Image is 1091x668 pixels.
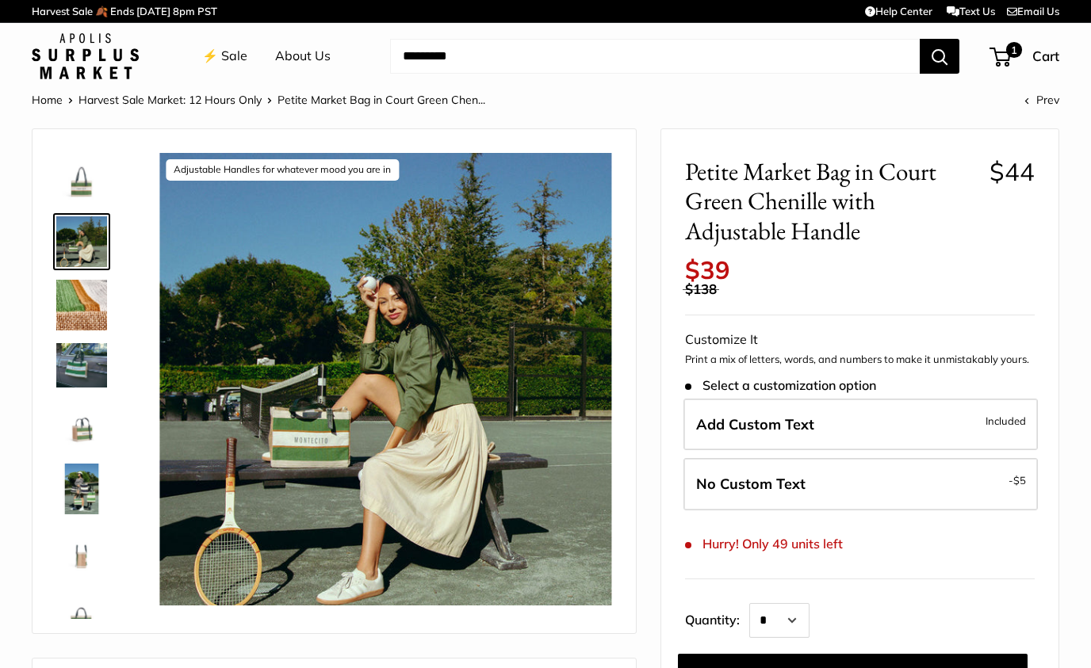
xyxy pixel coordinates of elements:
a: description_Our very first Chenille-Jute Market bag [53,150,110,207]
label: Quantity: [685,598,749,638]
p: Print a mix of letters, words, and numbers to make it unmistakably yours. [685,352,1035,368]
span: Petite Market Bag in Court Green Chen... [278,93,485,107]
img: Petite Market Bag in Court Green Chenille with Adjustable Handle [56,527,107,578]
a: description_Adjustable Handles for whatever mood you are in [53,213,110,270]
span: 1 [1006,42,1022,58]
span: $39 [685,254,730,285]
input: Search... [390,39,920,74]
span: $138 [685,281,717,297]
span: Add Custom Text [696,415,814,433]
a: 1 Cart [991,44,1059,69]
a: Petite Market Bag in Court Green Chenille with Adjustable Handle [53,397,110,454]
span: Petite Market Bag in Court Green Chenille with Adjustable Handle [685,157,978,246]
a: description_Stamp of authenticity printed on the back [53,587,110,644]
div: Adjustable Handles for whatever mood you are in [166,159,399,181]
a: About Us [275,44,331,68]
a: Help Center [865,5,932,17]
div: Customize It [685,328,1035,352]
span: Cart [1032,48,1059,64]
span: - [1009,471,1026,490]
a: ⚡️ Sale [202,44,247,68]
img: description_Adjustable Handles for whatever mood you are in [159,153,612,605]
img: Petite Market Bag in Court Green Chenille with Adjustable Handle [56,400,107,451]
img: description_Part of our original Chenille Collection [56,343,107,387]
a: Prev [1024,93,1059,107]
img: description_Stamp of authenticity printed on the back [56,590,107,641]
a: description_A close up of our first Chenille Jute Market Bag [53,277,110,334]
img: Apolis: Surplus Market [32,33,139,79]
a: Text Us [947,5,995,17]
span: $5 [1013,474,1026,487]
img: description_Adjustable Handles for whatever mood you are in [56,216,107,267]
span: Included [986,411,1026,430]
label: Add Custom Text [683,399,1038,451]
a: Home [32,93,63,107]
a: description_Part of our original Chenille Collection [53,340,110,390]
span: Hurry! Only 49 units left [685,536,843,552]
a: Harvest Sale Market: 12 Hours Only [78,93,262,107]
label: Leave Blank [683,458,1038,510]
img: Petite Market Bag in Court Green Chenille with Adjustable Handle [56,464,107,514]
a: Email Us [1007,5,1059,17]
a: Petite Market Bag in Court Green Chenille with Adjustable Handle [53,524,110,581]
span: No Custom Text [696,475,806,493]
span: Select a customization option [685,378,876,393]
span: $44 [990,156,1035,187]
nav: Breadcrumb [32,90,485,110]
img: description_Our very first Chenille-Jute Market bag [56,153,107,204]
a: Petite Market Bag in Court Green Chenille with Adjustable Handle [53,460,110,517]
img: description_A close up of our first Chenille Jute Market Bag [56,280,107,330]
button: Search [920,39,959,74]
